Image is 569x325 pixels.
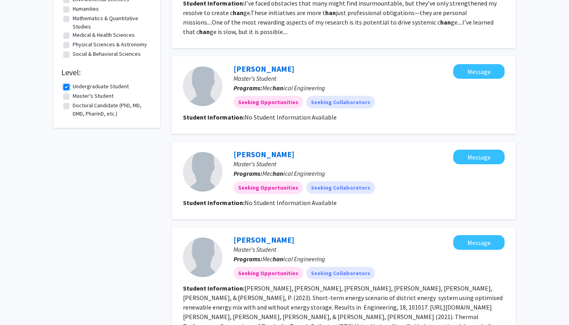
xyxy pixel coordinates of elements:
[273,84,283,92] b: han
[183,113,245,121] b: Student Information:
[234,169,262,177] b: Programs:
[234,267,303,279] mat-chip: Seeking Opportunities
[183,284,245,292] b: Student Information:
[73,31,135,39] label: Medical & Health Sciences
[306,181,375,194] mat-chip: Seeking Collaborators
[233,9,243,17] b: han
[453,150,505,164] button: Message James Gorospe
[6,289,34,319] iframe: Chat
[234,235,294,245] a: [PERSON_NAME]
[262,169,325,177] span: Mec ical Engineering
[245,113,337,121] span: No Student Information Available
[453,235,505,250] button: Message Ashutosh Shirole
[234,96,303,108] mat-chip: Seeking Opportunities
[73,92,113,100] label: Master's Student
[440,18,451,26] b: han
[73,50,141,58] label: Social & Behavioral Sciences
[234,245,276,253] span: Master's Student
[234,74,276,82] span: Master's Student
[306,96,375,108] mat-chip: Seeking Collaborators
[183,199,245,207] b: Student Information:
[61,68,152,77] h2: Level:
[234,149,294,159] a: [PERSON_NAME]
[245,199,337,207] span: No Student Information Available
[262,84,325,92] span: Mec ical Engineering
[453,64,505,79] button: Message David Stribling
[262,255,325,263] span: Mec ical Engineering
[273,169,283,177] b: han
[306,267,375,279] mat-chip: Seeking Collaborators
[234,181,303,194] mat-chip: Seeking Opportunities
[234,255,262,263] b: Programs:
[73,101,150,118] label: Doctoral Candidate (PhD, MD, DMD, PharmD, etc.)
[325,9,336,17] b: han
[273,255,283,263] b: han
[234,84,262,92] b: Programs:
[73,5,99,13] label: Humanities
[234,64,294,74] a: [PERSON_NAME]
[199,28,210,36] b: han
[234,160,276,168] span: Master's Student
[73,40,147,49] label: Physical Sciences & Astronomy
[73,82,129,91] label: Undergraduate Student
[73,14,150,31] label: Mathematics & Quantitative Studies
